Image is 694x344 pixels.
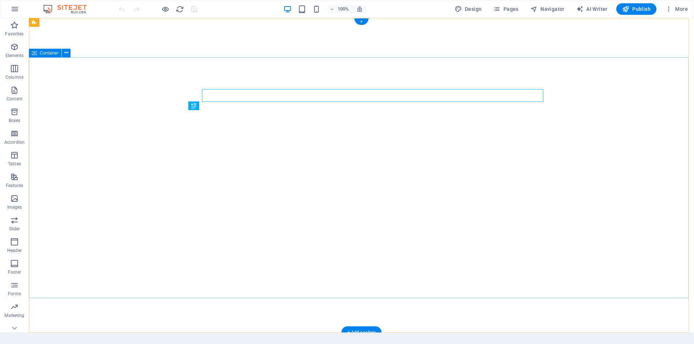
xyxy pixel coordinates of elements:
button: Design [452,3,485,15]
span: Container [40,51,59,55]
button: Pages [490,3,521,15]
button: 100% [327,5,352,13]
p: Columns [5,74,23,80]
img: Editor Logo [42,5,96,13]
p: Marketing [4,313,24,318]
p: Elements [5,53,24,58]
button: Navigator [527,3,567,15]
i: Reload page [176,5,184,13]
p: Content [7,96,22,102]
button: Publish [616,3,656,15]
p: Tables [8,161,21,167]
h6: 100% [338,5,349,13]
p: Features [6,183,23,188]
span: AI Writer [576,5,608,13]
span: Publish [622,5,651,13]
div: + [354,18,368,25]
button: AI Writer [573,3,611,15]
button: reload [175,5,184,13]
p: Slider [9,226,20,232]
p: Header [7,248,22,253]
p: Accordion [4,139,25,145]
p: Images [7,204,22,210]
p: Favorites [5,31,23,37]
div: + Add section [342,326,382,339]
p: Footer [8,269,21,275]
div: Design (Ctrl+Alt+Y) [452,3,485,15]
p: Boxes [9,118,21,123]
span: Navigator [530,5,565,13]
i: On resize automatically adjust zoom level to fit chosen device. [356,6,363,12]
p: Forms [8,291,21,297]
span: More [665,5,688,13]
span: Design [455,5,482,13]
button: More [662,3,691,15]
span: Pages [493,5,518,13]
button: Click here to leave preview mode and continue editing [161,5,170,13]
